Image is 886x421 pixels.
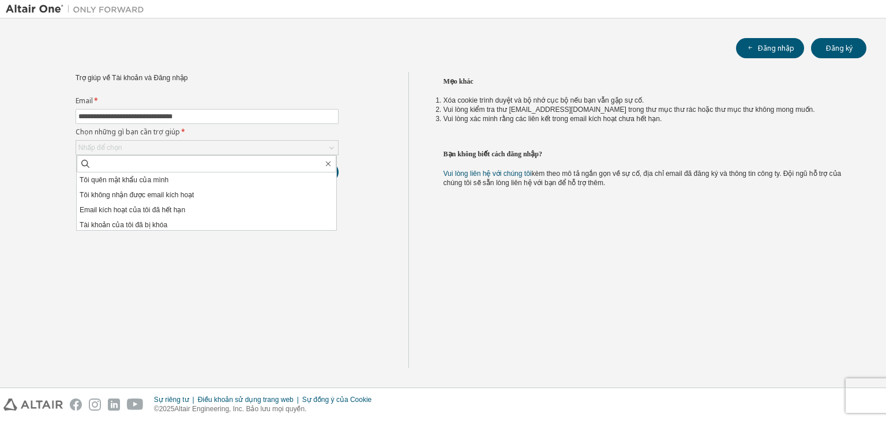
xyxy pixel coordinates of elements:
[811,38,866,58] button: Đăng ký
[757,43,794,53] font: Đăng nhập
[444,170,842,187] font: kèm theo mô tả ngắn gọn về sự cố, địa chỉ email đã đăng ký và thông tin công ty. Đội ngũ hỗ trợ c...
[825,43,853,53] font: Đăng ký
[108,399,120,411] img: linkedin.svg
[198,396,294,404] font: Điều khoản sử dụng trang web
[444,77,474,85] font: Mẹo khác
[444,150,542,158] font: Bạn không biết cách đăng nhập?
[76,127,180,137] font: Chọn những gì bạn cần trợ giúp
[302,396,371,404] font: Sự đồng ý của Cookie
[76,74,188,82] font: Trợ giúp về Tài khoản và Đăng nhập
[154,405,159,413] font: ©
[76,96,93,106] font: Email
[444,170,532,178] a: Vui lòng liên hệ với chúng tôi
[154,396,189,404] font: Sự riêng tư
[444,115,662,123] font: Vui lòng xác minh rằng các liên kết trong email kích hoạt chưa hết hạn.
[174,405,306,413] font: Altair Engineering, Inc. Bảo lưu mọi quyền.
[80,176,168,184] font: Tôi quên mật khẩu của mình
[159,405,175,413] font: 2025
[736,38,804,58] button: Đăng nhập
[444,96,644,104] font: Xóa cookie trình duyệt và bộ nhớ cục bộ nếu bạn vẫn gặp sự cố.
[444,106,815,114] font: Vui lòng kiểm tra thư [EMAIL_ADDRESS][DOMAIN_NAME] trong thư mục thư rác hoặc thư mục thư không m...
[127,399,144,411] img: youtube.svg
[6,3,150,15] img: Altair One
[89,399,101,411] img: instagram.svg
[78,144,122,152] font: Nhấp để chọn
[3,399,63,411] img: altair_logo.svg
[76,141,338,155] div: Nhấp để chọn
[70,399,82,411] img: facebook.svg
